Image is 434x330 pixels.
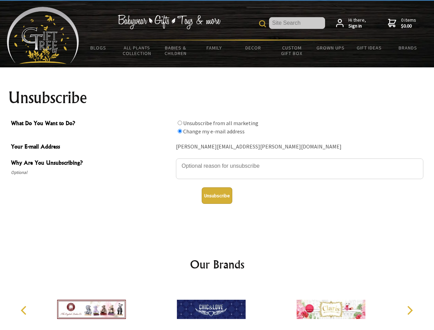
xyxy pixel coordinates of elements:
a: Brands [389,41,427,55]
label: Unsubscribe from all marketing [183,120,258,126]
a: BLOGS [79,41,118,55]
a: Family [195,41,234,55]
input: What Do You Want to Do? [178,129,182,133]
input: Site Search [269,17,325,29]
strong: Sign in [348,23,366,29]
span: Optional [11,168,173,177]
a: Custom Gift Box [272,41,311,60]
h2: Our Brands [14,256,421,273]
button: Next [402,303,417,318]
span: Hi there, [348,17,366,29]
span: What Do You Want to Do? [11,119,173,129]
label: Change my e-mail address [183,128,245,135]
span: Why Are You Unsubscribing? [11,158,173,168]
span: Your E-mail Address [11,142,173,152]
a: Hi there,Sign in [336,17,366,29]
a: All Plants Collection [118,41,157,60]
input: What Do You Want to Do? [178,121,182,125]
a: Grown Ups [311,41,350,55]
a: Gift Ideas [350,41,389,55]
img: Babywear - Gifts - Toys & more [118,15,221,29]
button: Previous [17,303,32,318]
span: 0 items [401,17,416,29]
a: 0 items$0.00 [388,17,416,29]
button: Unsubscribe [202,187,232,204]
strong: $0.00 [401,23,416,29]
div: [PERSON_NAME][EMAIL_ADDRESS][PERSON_NAME][DOMAIN_NAME] [176,142,423,152]
h1: Unsubscribe [8,89,426,106]
a: Decor [234,41,272,55]
img: product search [259,20,266,27]
img: Babyware - Gifts - Toys and more... [7,7,79,64]
a: Babies & Children [156,41,195,60]
textarea: Why Are You Unsubscribing? [176,158,423,179]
